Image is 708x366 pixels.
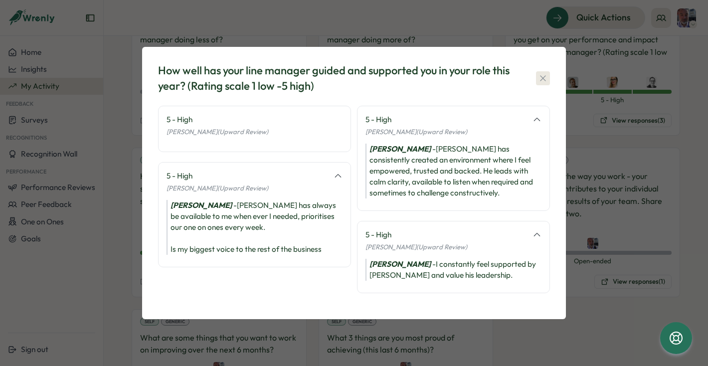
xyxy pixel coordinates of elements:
[369,144,431,154] i: [PERSON_NAME]
[365,114,527,125] div: 5 - High
[365,243,467,251] span: [PERSON_NAME] (Upward Review)
[167,184,268,192] span: [PERSON_NAME] (Upward Review)
[365,144,541,198] div: - [PERSON_NAME] has consistently created an environment where I feel empowered, trusted and backe...
[171,200,232,210] i: [PERSON_NAME]
[369,259,431,269] i: [PERSON_NAME]
[167,128,268,136] span: [PERSON_NAME] (Upward Review)
[167,171,328,182] div: 5 - High
[365,229,527,240] div: 5 - High
[167,114,343,125] div: 5 - High
[365,128,467,136] span: [PERSON_NAME] (Upward Review)
[158,63,512,94] div: How well has your line manager guided and supported you in your role this year? (Rating scale 1 l...
[167,200,343,255] div: - [PERSON_NAME] has always be available to me when ever I needed, prioritises our one on ones eve...
[365,259,541,281] div: - I constantly feel supported by [PERSON_NAME] and value his leadership.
